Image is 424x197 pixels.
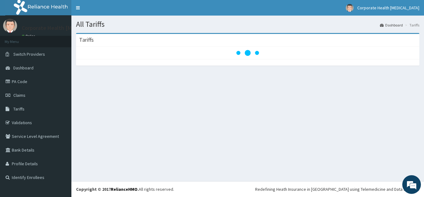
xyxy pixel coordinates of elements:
span: Claims [13,92,25,98]
h3: Tariffs [79,37,94,43]
a: Dashboard [380,22,403,28]
svg: audio-loading [235,40,260,65]
p: Corporate Health [MEDICAL_DATA] [22,25,106,31]
h1: All Tariffs [76,20,419,28]
span: Switch Providers [13,51,45,57]
a: Online [22,34,37,38]
strong: Copyright © 2017 . [76,186,139,192]
img: User Image [346,4,354,12]
img: User Image [3,19,17,33]
div: Redefining Heath Insurance in [GEOGRAPHIC_DATA] using Telemedicine and Data Science! [255,186,419,192]
span: Tariffs [13,106,25,112]
span: Dashboard [13,65,34,71]
li: Tariffs [404,22,419,28]
footer: All rights reserved. [71,181,424,197]
a: RelianceHMO [111,186,138,192]
span: Corporate Health [MEDICAL_DATA] [357,5,419,11]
